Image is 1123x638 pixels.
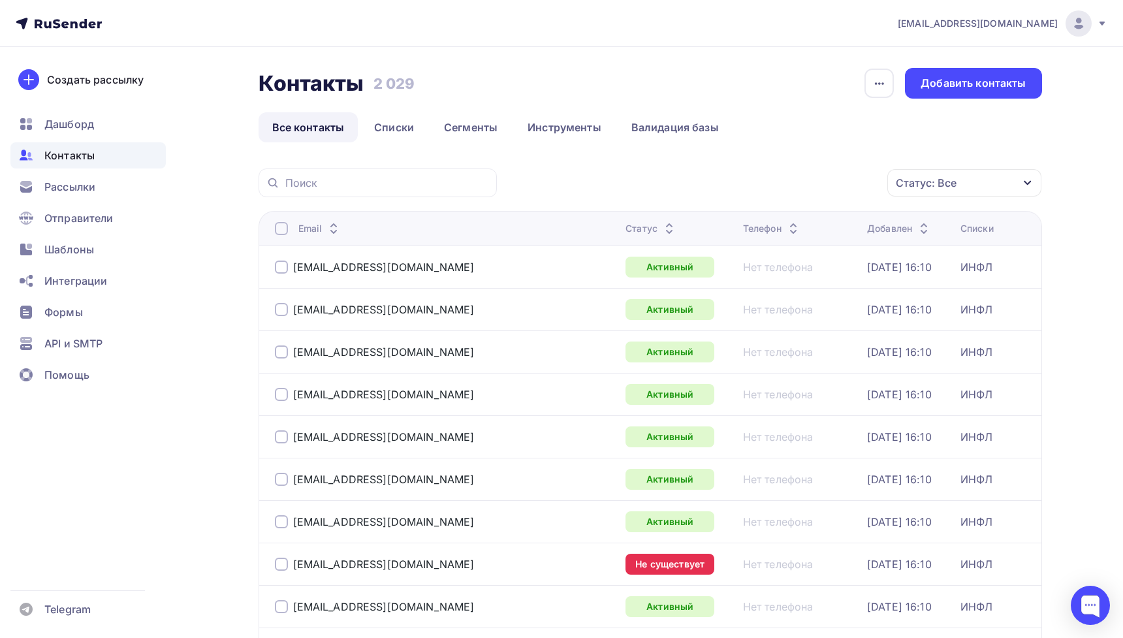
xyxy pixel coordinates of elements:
a: Активный [625,299,714,320]
span: API и SMTP [44,336,103,351]
a: Нет телефона [743,430,814,443]
a: Контакты [10,142,166,168]
h2: Контакты [259,71,364,97]
a: [EMAIL_ADDRESS][DOMAIN_NAME] [293,430,475,443]
span: Telegram [44,601,91,617]
a: ИНФЛ [960,515,993,528]
a: Активный [625,426,714,447]
span: Помощь [44,367,89,383]
a: ИНФЛ [960,558,993,571]
div: Нет телефона [743,345,814,359]
a: Рассылки [10,174,166,200]
a: Активный [625,384,714,405]
a: Нет телефона [743,600,814,613]
div: Нет телефона [743,388,814,401]
a: Нет телефона [743,473,814,486]
a: ИНФЛ [960,430,993,443]
a: [EMAIL_ADDRESS][DOMAIN_NAME] [293,303,475,316]
a: Активный [625,511,714,532]
div: Телефон [743,222,801,235]
a: [DATE] 16:10 [867,388,932,401]
input: Поиск [285,176,489,190]
a: Активный [625,257,714,278]
a: ИНФЛ [960,600,993,613]
a: Отправители [10,205,166,231]
h3: 2 029 [373,74,415,93]
span: Контакты [44,148,95,163]
div: ИНФЛ [960,345,993,359]
div: Статус [625,222,677,235]
span: Интеграции [44,273,107,289]
button: Статус: Все [887,168,1042,197]
a: [DATE] 16:10 [867,600,932,613]
a: Активный [625,596,714,617]
a: [DATE] 16:10 [867,261,932,274]
div: Статус: Все [896,175,957,191]
a: [EMAIL_ADDRESS][DOMAIN_NAME] [293,515,475,528]
div: Email [298,222,342,235]
a: Не существует [625,554,714,575]
div: ИНФЛ [960,303,993,316]
a: ИНФЛ [960,261,993,274]
a: Активный [625,469,714,490]
a: ИНФЛ [960,473,993,486]
a: [EMAIL_ADDRESS][DOMAIN_NAME] [898,10,1107,37]
span: Шаблоны [44,242,94,257]
div: [EMAIL_ADDRESS][DOMAIN_NAME] [293,600,475,613]
a: Нет телефона [743,515,814,528]
a: Инструменты [514,112,615,142]
span: Дашборд [44,116,94,132]
a: [DATE] 16:10 [867,515,932,528]
div: Списки [960,222,994,235]
a: Активный [625,342,714,362]
a: [DATE] 16:10 [867,558,932,571]
span: [EMAIL_ADDRESS][DOMAIN_NAME] [898,17,1058,30]
div: Создать рассылку [47,72,144,88]
a: ИНФЛ [960,388,993,401]
a: Списки [360,112,428,142]
a: Нет телефона [743,303,814,316]
a: Все контакты [259,112,358,142]
a: Дашборд [10,111,166,137]
a: [EMAIL_ADDRESS][DOMAIN_NAME] [293,261,475,274]
div: Добавлен [867,222,932,235]
a: [EMAIL_ADDRESS][DOMAIN_NAME] [293,473,475,486]
div: [DATE] 16:10 [867,430,932,443]
a: [EMAIL_ADDRESS][DOMAIN_NAME] [293,345,475,359]
a: Нет телефона [743,558,814,571]
a: [EMAIL_ADDRESS][DOMAIN_NAME] [293,558,475,571]
span: Формы [44,304,83,320]
div: Нет телефона [743,261,814,274]
a: Сегменты [430,112,511,142]
a: Формы [10,299,166,325]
